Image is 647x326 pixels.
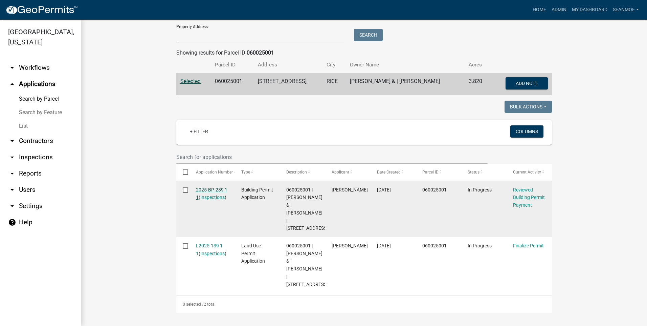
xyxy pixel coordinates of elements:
span: Peter Nielsen [332,187,368,192]
span: 060025001 [422,243,447,248]
th: Acres [465,57,491,73]
span: Building Permit Application [241,187,273,200]
span: Status [468,170,479,175]
i: arrow_drop_up [8,80,16,88]
div: 2 total [176,296,552,313]
td: [PERSON_NAME] & | [PERSON_NAME] [346,73,465,96]
td: 060025001 [211,73,254,96]
datatable-header-cell: Current Activity [507,164,552,180]
span: 0 selected / [183,302,204,307]
span: 09/22/2025 [377,187,391,192]
a: Admin [549,3,569,16]
i: arrow_drop_down [8,202,16,210]
a: Reviewed Building Permit Payment [513,187,545,208]
a: SeanMoe [610,3,642,16]
span: Parcel ID [422,170,439,175]
a: 2025-BP-239 1 1 [196,187,227,200]
a: L2025-139 1 1 [196,243,223,256]
td: RICE [322,73,346,96]
span: In Progress [468,187,492,192]
span: In Progress [468,243,492,248]
input: Search for applications [176,150,488,164]
button: Bulk Actions [505,101,552,113]
a: Finalize Permit [513,243,544,248]
datatable-header-cell: Select [176,164,189,180]
a: Inspections [200,251,225,256]
button: Columns [510,125,543,138]
a: + Filter [184,125,214,138]
th: Owner Name [346,57,465,73]
datatable-header-cell: Date Created [371,164,416,180]
td: [STREET_ADDRESS] [254,73,322,96]
a: Selected [180,78,201,84]
span: 09/22/2025 [377,243,391,248]
div: Showing results for Parcel ID: [176,49,552,57]
span: Application Number [196,170,233,175]
span: Land Use Permit Application [241,243,265,264]
span: Date Created [377,170,401,175]
th: Parcel ID [211,57,254,73]
span: Peter Nielsen [332,243,368,248]
button: Search [354,29,383,41]
a: Home [530,3,549,16]
datatable-header-cell: Description [280,164,325,180]
i: arrow_drop_down [8,186,16,194]
button: Add Note [506,77,548,89]
span: 060025001 [422,187,447,192]
i: arrow_drop_down [8,64,16,72]
i: arrow_drop_down [8,169,16,178]
span: Type [241,170,250,175]
span: Add Note [515,81,538,86]
i: arrow_drop_down [8,153,16,161]
a: Inspections [200,195,225,200]
strong: 060025001 [247,49,274,56]
datatable-header-cell: Application Number [189,164,235,180]
th: Address [254,57,322,73]
div: ( ) [196,186,228,202]
datatable-header-cell: Parcel ID [416,164,461,180]
span: 060025001 | KATLYN M GRITTNER & | BRANDON L GRITTNER | 13442 5TH AVE NE [286,243,328,287]
span: 060025001 | KATLYN M GRITTNER & | BRANDON L GRITTNER | 13442 5TH AVE NE [286,187,328,231]
th: City [322,57,346,73]
datatable-header-cell: Status [461,164,507,180]
span: Description [286,170,307,175]
span: Applicant [332,170,349,175]
td: 3.820 [465,73,491,96]
i: help [8,218,16,226]
datatable-header-cell: Applicant [325,164,371,180]
i: arrow_drop_down [8,137,16,145]
span: Current Activity [513,170,541,175]
datatable-header-cell: Type [235,164,280,180]
div: ( ) [196,242,228,258]
a: My Dashboard [569,3,610,16]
